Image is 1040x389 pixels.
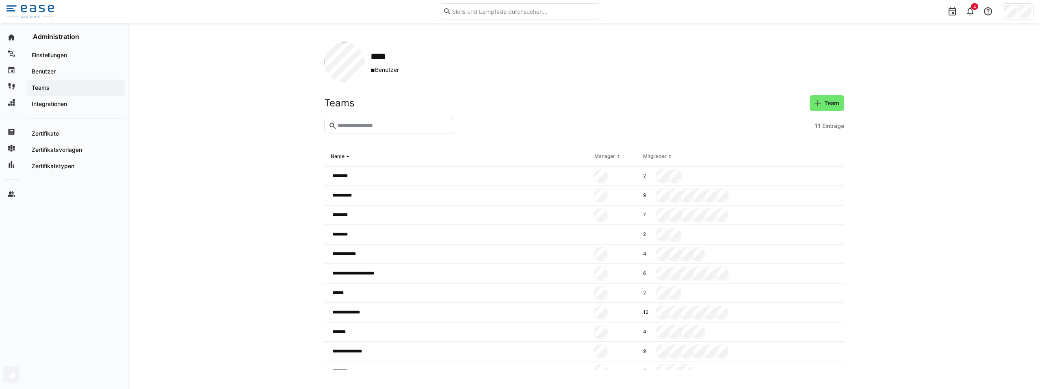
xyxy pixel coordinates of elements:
[643,251,653,257] span: 4
[370,66,403,74] span: Benutzer
[643,212,653,218] span: 7
[643,367,653,374] span: 3
[643,290,653,296] span: 2
[643,231,653,238] span: 2
[643,328,653,335] span: 4
[810,95,844,111] button: Team
[594,153,615,160] div: Manager
[643,192,653,199] span: 9
[823,99,840,107] span: Team
[643,309,653,316] span: 12
[815,122,821,130] span: 11
[822,122,844,130] span: Einträge
[643,270,653,277] span: 6
[643,348,653,354] span: 9
[973,4,976,9] span: 4
[324,97,355,109] h2: Teams
[331,153,344,160] div: Name
[451,8,597,15] input: Skills und Lernpfade durchsuchen…
[643,173,653,179] span: 2
[643,153,667,160] div: Mitglieder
